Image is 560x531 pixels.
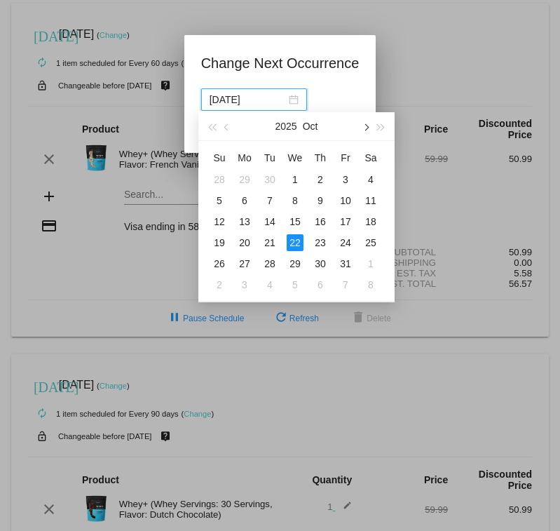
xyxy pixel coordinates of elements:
[219,112,235,140] button: Previous month (PageUp)
[287,192,303,209] div: 8
[312,255,329,272] div: 30
[362,192,379,209] div: 11
[282,211,308,232] td: 10/15/2025
[236,192,253,209] div: 6
[232,147,257,169] th: Mon
[232,274,257,295] td: 11/3/2025
[232,169,257,190] td: 9/29/2025
[362,234,379,251] div: 25
[282,147,308,169] th: Wed
[308,190,333,211] td: 10/9/2025
[287,171,303,188] div: 1
[257,232,282,253] td: 10/21/2025
[261,192,278,209] div: 7
[257,274,282,295] td: 11/4/2025
[308,274,333,295] td: 11/6/2025
[236,213,253,230] div: 13
[333,169,358,190] td: 10/3/2025
[333,211,358,232] td: 10/17/2025
[207,169,232,190] td: 9/28/2025
[211,234,228,251] div: 19
[312,213,329,230] div: 16
[275,112,297,140] button: 2025
[337,171,354,188] div: 3
[308,232,333,253] td: 10/23/2025
[211,171,228,188] div: 28
[261,255,278,272] div: 28
[261,234,278,251] div: 21
[303,112,318,140] button: Oct
[204,112,219,140] button: Last year (Control + left)
[232,211,257,232] td: 10/13/2025
[257,253,282,274] td: 10/28/2025
[357,112,373,140] button: Next month (PageDown)
[358,211,383,232] td: 10/18/2025
[358,147,383,169] th: Sat
[236,171,253,188] div: 29
[257,190,282,211] td: 10/7/2025
[211,192,228,209] div: 5
[261,213,278,230] div: 14
[312,234,329,251] div: 23
[333,232,358,253] td: 10/24/2025
[232,253,257,274] td: 10/27/2025
[308,147,333,169] th: Thu
[337,255,354,272] div: 31
[333,253,358,274] td: 10/31/2025
[211,255,228,272] div: 26
[257,211,282,232] td: 10/14/2025
[312,171,329,188] div: 2
[211,276,228,293] div: 2
[308,169,333,190] td: 10/2/2025
[312,192,329,209] div: 9
[211,213,228,230] div: 12
[358,253,383,274] td: 11/1/2025
[337,234,354,251] div: 24
[232,190,257,211] td: 10/6/2025
[308,211,333,232] td: 10/16/2025
[207,232,232,253] td: 10/19/2025
[362,276,379,293] div: 8
[308,253,333,274] td: 10/30/2025
[207,147,232,169] th: Sun
[362,171,379,188] div: 4
[362,255,379,272] div: 1
[333,147,358,169] th: Fri
[207,190,232,211] td: 10/5/2025
[287,255,303,272] div: 29
[358,274,383,295] td: 11/8/2025
[333,190,358,211] td: 10/10/2025
[207,211,232,232] td: 10/12/2025
[282,190,308,211] td: 10/8/2025
[236,255,253,272] div: 27
[282,253,308,274] td: 10/29/2025
[236,234,253,251] div: 20
[333,274,358,295] td: 11/7/2025
[287,276,303,293] div: 5
[261,276,278,293] div: 4
[261,171,278,188] div: 30
[236,276,253,293] div: 3
[207,253,232,274] td: 10/26/2025
[374,112,389,140] button: Next year (Control + right)
[201,52,360,74] h1: Change Next Occurrence
[337,276,354,293] div: 7
[282,169,308,190] td: 10/1/2025
[232,232,257,253] td: 10/20/2025
[312,276,329,293] div: 6
[257,147,282,169] th: Tue
[362,213,379,230] div: 18
[282,274,308,295] td: 11/5/2025
[358,190,383,211] td: 10/11/2025
[207,274,232,295] td: 11/2/2025
[337,192,354,209] div: 10
[282,232,308,253] td: 10/22/2025
[337,213,354,230] div: 17
[257,169,282,190] td: 9/30/2025
[287,213,303,230] div: 15
[358,232,383,253] td: 10/25/2025
[287,234,303,251] div: 22
[210,92,286,107] input: Select date
[358,169,383,190] td: 10/4/2025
